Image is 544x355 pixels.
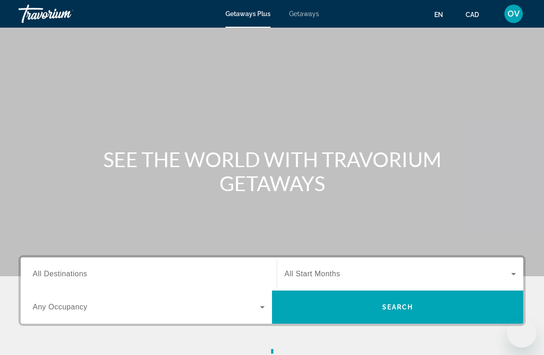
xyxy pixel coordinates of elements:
[502,4,526,23] button: User Menu
[33,270,87,278] span: All Destinations
[466,8,488,21] button: Change currency
[272,291,523,324] button: Search
[289,10,319,17] a: Getaways
[99,147,445,195] h1: SEE THE WORLD WITH TRAVORIUM GETAWAYS
[466,11,479,18] span: CAD
[434,11,443,18] span: en
[434,8,452,21] button: Change language
[33,303,88,311] span: Any Occupancy
[21,257,523,324] div: Search widget
[382,303,414,311] span: Search
[507,318,537,348] iframe: Button to launch messaging window
[33,269,265,280] input: Select destination
[225,10,271,17] a: Getaways Plus
[508,9,520,18] span: OV
[18,2,111,26] a: Travorium
[284,270,340,278] span: All Start Months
